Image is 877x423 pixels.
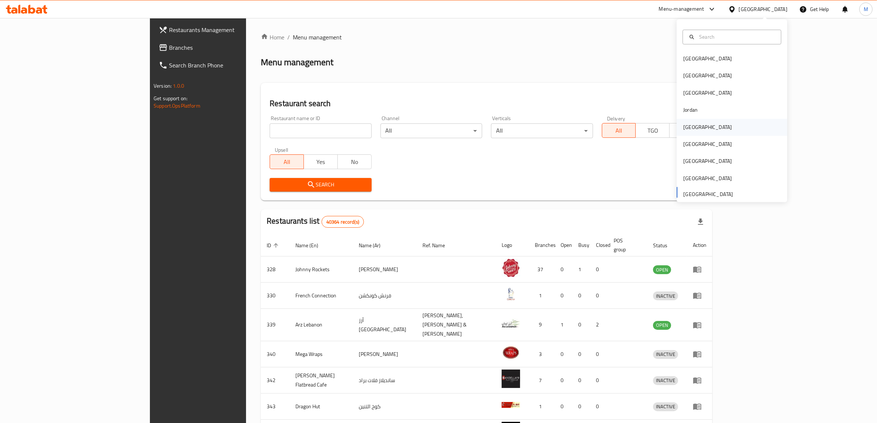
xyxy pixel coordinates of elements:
[653,350,678,359] div: INACTIVE
[669,123,704,138] button: TMP
[290,256,353,283] td: Johnny Rockets
[683,123,732,131] div: [GEOGRAPHIC_DATA]
[555,367,572,394] td: 0
[673,125,701,136] span: TMP
[614,236,638,254] span: POS group
[572,234,590,256] th: Busy
[290,283,353,309] td: French Connection
[261,56,333,68] h2: Menu management
[590,341,608,367] td: 0
[683,140,732,148] div: [GEOGRAPHIC_DATA]
[290,394,353,420] td: Dragon Hut
[380,123,482,138] div: All
[572,283,590,309] td: 0
[353,309,417,341] td: أرز [GEOGRAPHIC_DATA]
[173,81,184,91] span: 1.0.0
[590,309,608,341] td: 2
[653,402,678,411] span: INACTIVE
[290,367,353,394] td: [PERSON_NAME] Flatbread Cafe
[739,5,787,13] div: [GEOGRAPHIC_DATA]
[502,343,520,362] img: Mega Wraps
[491,123,593,138] div: All
[607,116,625,121] label: Delivery
[590,256,608,283] td: 0
[341,157,369,167] span: No
[693,291,706,300] div: Menu
[659,5,704,14] div: Menu-management
[275,147,288,152] label: Upsell
[572,256,590,283] td: 1
[417,309,496,341] td: [PERSON_NAME],[PERSON_NAME] & [PERSON_NAME]
[295,241,328,250] span: Name (En)
[683,106,698,114] div: Jordan
[290,309,353,341] td: Arz Lebanon
[572,309,590,341] td: 0
[653,350,678,359] span: INACTIVE
[653,241,677,250] span: Status
[529,367,555,394] td: 7
[693,402,706,411] div: Menu
[555,234,572,256] th: Open
[653,266,671,274] span: OPEN
[555,283,572,309] td: 0
[423,241,455,250] span: Ref. Name
[353,256,417,283] td: [PERSON_NAME]
[555,256,572,283] td: 0
[153,21,297,39] a: Restaurants Management
[653,321,671,330] div: OPEN
[337,154,372,169] button: No
[529,394,555,420] td: 1
[590,367,608,394] td: 0
[270,178,371,192] button: Search
[529,283,555,309] td: 1
[502,370,520,388] img: Sandella's Flatbread Cafe
[154,101,200,111] a: Support.OpsPlatform
[270,154,304,169] button: All
[590,394,608,420] td: 0
[693,376,706,385] div: Menu
[529,309,555,341] td: 9
[864,5,868,13] span: M
[169,25,291,34] span: Restaurants Management
[653,376,678,385] div: INACTIVE
[693,321,706,329] div: Menu
[683,174,732,182] div: [GEOGRAPHIC_DATA]
[683,89,732,97] div: [GEOGRAPHIC_DATA]
[322,216,364,228] div: Total records count
[153,39,297,56] a: Branches
[502,396,520,414] img: Dragon Hut
[555,394,572,420] td: 0
[572,394,590,420] td: 0
[290,341,353,367] td: Mega Wraps
[353,341,417,367] td: [PERSON_NAME]
[687,234,712,256] th: Action
[529,256,555,283] td: 37
[555,309,572,341] td: 1
[572,341,590,367] td: 0
[605,125,633,136] span: All
[502,314,520,333] img: Arz Lebanon
[359,241,390,250] span: Name (Ar)
[307,157,335,167] span: Yes
[683,72,732,80] div: [GEOGRAPHIC_DATA]
[273,157,301,167] span: All
[267,241,281,250] span: ID
[693,350,706,359] div: Menu
[270,123,371,138] input: Search for restaurant name or ID..
[696,33,776,41] input: Search
[602,123,636,138] button: All
[635,123,670,138] button: TGO
[683,157,732,165] div: [GEOGRAPHIC_DATA]
[653,292,678,300] span: INACTIVE
[270,98,704,109] h2: Restaurant search
[322,219,364,226] span: 40364 record(s)
[353,394,417,420] td: كوخ التنين
[304,154,338,169] button: Yes
[529,341,555,367] td: 3
[153,56,297,74] a: Search Branch Phone
[353,367,417,394] td: سانديلاز فلات براد
[590,234,608,256] th: Closed
[267,216,364,228] h2: Restaurants list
